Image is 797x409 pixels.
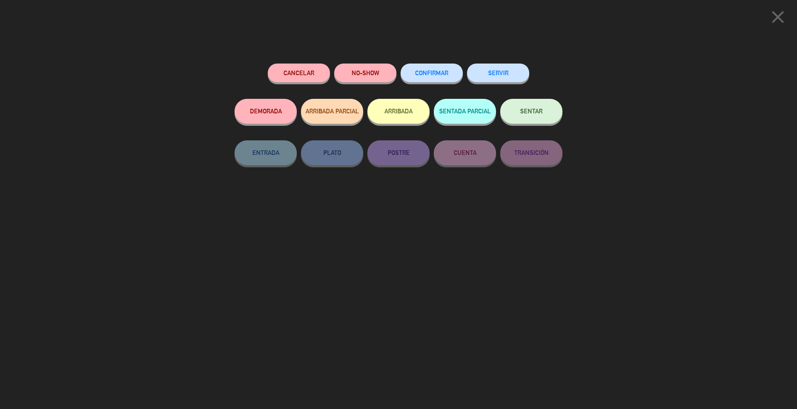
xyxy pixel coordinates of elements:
[500,99,562,124] button: SENTAR
[306,108,359,115] span: ARRIBADA PARCIAL
[415,69,448,76] span: CONFIRMAR
[367,140,430,165] button: POSTRE
[301,140,363,165] button: PLATO
[301,99,363,124] button: ARRIBADA PARCIAL
[520,108,543,115] span: SENTAR
[235,99,297,124] button: DEMORADA
[765,6,791,31] button: close
[367,99,430,124] button: ARRIBADA
[401,64,463,82] button: CONFIRMAR
[434,140,496,165] button: CUENTA
[268,64,330,82] button: Cancelar
[334,64,396,82] button: NO-SHOW
[467,64,529,82] button: SERVIR
[434,99,496,124] button: SENTADA PARCIAL
[500,140,562,165] button: TRANSICIÓN
[235,140,297,165] button: ENTRADA
[768,7,788,27] i: close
